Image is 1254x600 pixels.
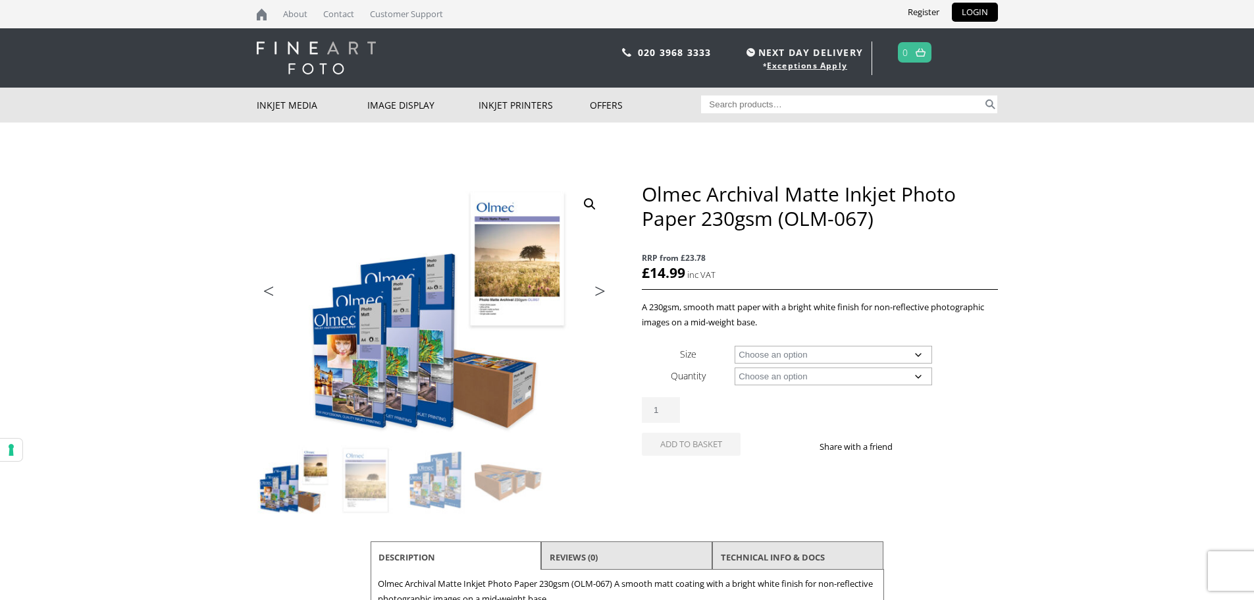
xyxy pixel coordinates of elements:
[642,300,997,330] p: A 230gsm, smooth matt paper with a bright white finish for non-reflective photographic images on ...
[642,263,685,282] bdi: 14.99
[379,545,435,569] a: Description
[257,41,376,74] img: logo-white.svg
[257,182,612,445] img: Olmec Archival Matte Inkjet Photo Paper 230gsm (OLM-067)
[743,45,863,60] span: NEXT DAY DELIVERY
[479,88,590,123] a: Inkjet Printers
[680,348,696,360] label: Size
[924,441,935,452] img: twitter sharing button
[257,445,328,516] img: Olmec Archival Matte Inkjet Photo Paper 230gsm (OLM-067)
[701,95,983,113] input: Search products…
[671,369,706,382] label: Quantity
[642,250,997,265] span: RRP from £23.78
[642,263,650,282] span: £
[590,88,701,123] a: Offers
[475,445,546,516] img: Olmec Archival Matte Inkjet Photo Paper 230gsm (OLM-067) - Image 4
[898,3,949,22] a: Register
[902,43,908,62] a: 0
[908,441,919,452] img: facebook sharing button
[952,3,998,22] a: LOGIN
[330,445,401,516] img: Olmec Archival Matte Inkjet Photo Paper 230gsm (OLM-067) - Image 2
[550,545,598,569] a: Reviews (0)
[983,95,998,113] button: Search
[402,445,473,516] img: Olmec Archival Matte Inkjet Photo Paper 230gsm (OLM-067) - Image 3
[638,46,712,59] a: 020 3968 3333
[642,182,997,231] h1: Olmec Archival Matte Inkjet Photo Paper 230gsm (OLM-067)
[622,48,631,57] img: phone.svg
[642,433,741,456] button: Add to basket
[767,60,847,71] a: Exceptions Apply
[367,88,479,123] a: Image Display
[820,439,908,454] p: Share with a friend
[746,48,755,57] img: time.svg
[916,48,926,57] img: basket.svg
[721,545,825,569] a: TECHNICAL INFO & DOCS
[940,441,951,452] img: email sharing button
[578,192,602,216] a: View full-screen image gallery
[642,397,680,423] input: Product quantity
[257,88,368,123] a: Inkjet Media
